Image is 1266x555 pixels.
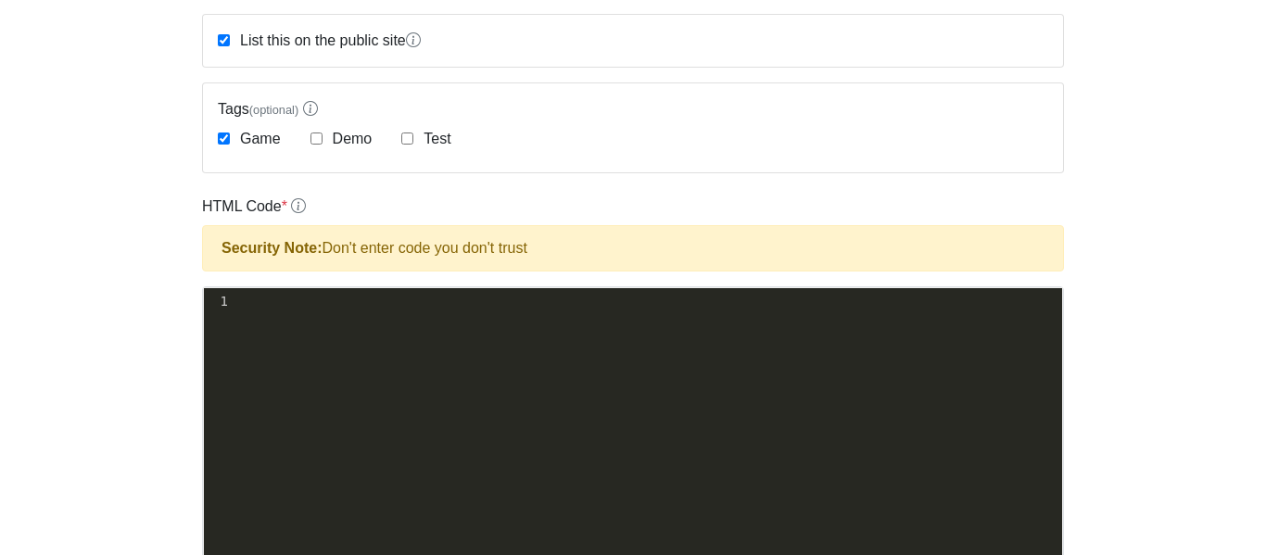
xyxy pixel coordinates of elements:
label: Game [236,128,281,150]
label: HTML Code [202,196,306,218]
div: 1 [204,292,231,311]
label: Tags [218,98,1048,120]
label: Test [420,128,450,150]
label: List this on the public site [236,30,421,52]
strong: Security Note: [222,240,322,256]
span: (optional) [249,103,298,117]
div: Don't enter code you don't trust [202,225,1064,271]
label: Demo [329,128,373,150]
